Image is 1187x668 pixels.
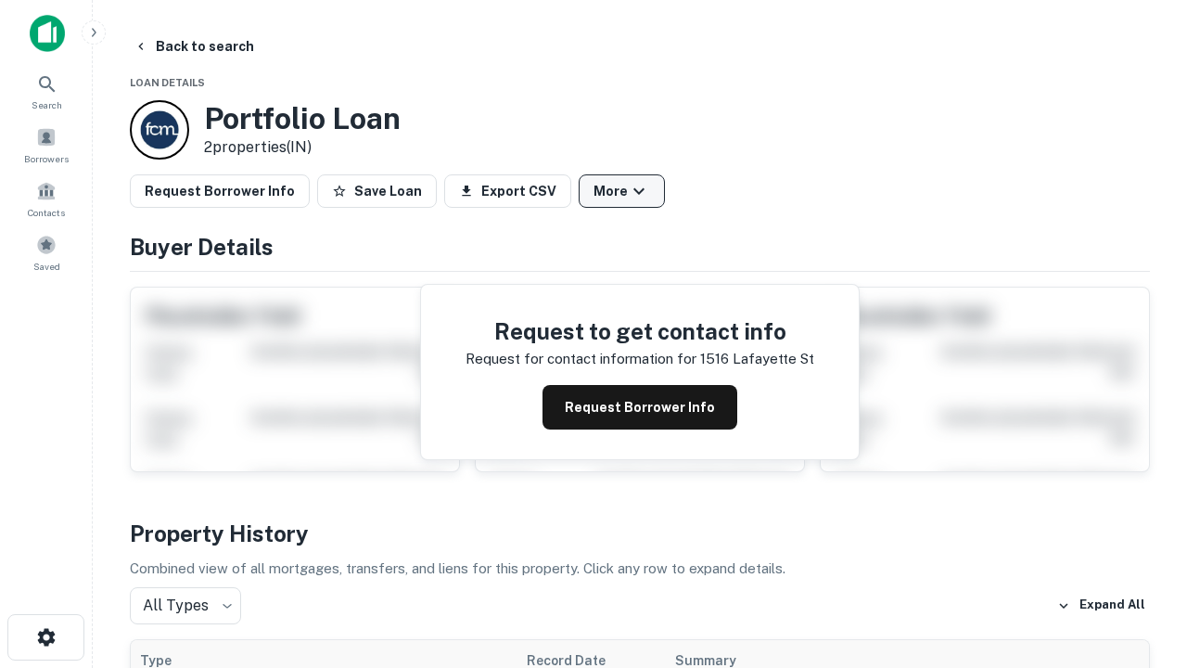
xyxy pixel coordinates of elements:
p: Combined view of all mortgages, transfers, and liens for this property. Click any row to expand d... [130,558,1150,580]
span: Contacts [28,205,65,220]
a: Saved [6,227,87,277]
a: Borrowers [6,120,87,170]
button: Request Borrower Info [542,385,737,430]
h3: Portfolio Loan [204,101,401,136]
h4: Buyer Details [130,230,1150,263]
a: Contacts [6,173,87,224]
h4: Request to get contact info [466,315,814,348]
a: Search [6,66,87,116]
span: Loan Details [130,77,205,88]
button: Save Loan [317,174,437,208]
img: capitalize-icon.png [30,15,65,52]
iframe: Chat Widget [1094,520,1187,609]
button: Export CSV [444,174,571,208]
button: More [579,174,665,208]
span: Search [32,97,62,112]
button: Back to search [126,30,262,63]
p: 2 properties (IN) [204,136,401,159]
button: Expand All [1053,592,1150,620]
p: 1516 lafayette st [700,348,814,370]
span: Saved [33,259,60,274]
p: Request for contact information for [466,348,696,370]
div: All Types [130,587,241,624]
button: Request Borrower Info [130,174,310,208]
h4: Property History [130,517,1150,550]
span: Borrowers [24,151,69,166]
